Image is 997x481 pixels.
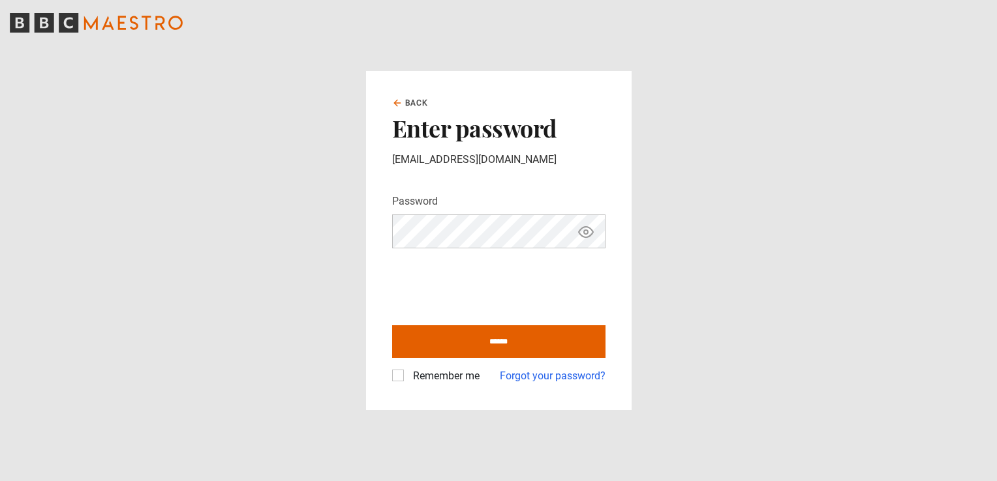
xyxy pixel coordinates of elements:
label: Remember me [408,368,480,384]
span: Back [405,97,429,109]
p: [EMAIL_ADDRESS][DOMAIN_NAME] [392,152,606,168]
h2: Enter password [392,114,606,141]
a: Back [392,97,429,109]
label: Password [392,194,438,209]
iframe: reCAPTCHA [392,259,591,310]
svg: BBC Maestro [10,13,183,33]
a: Forgot your password? [500,368,606,384]
button: Show password [575,220,597,243]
